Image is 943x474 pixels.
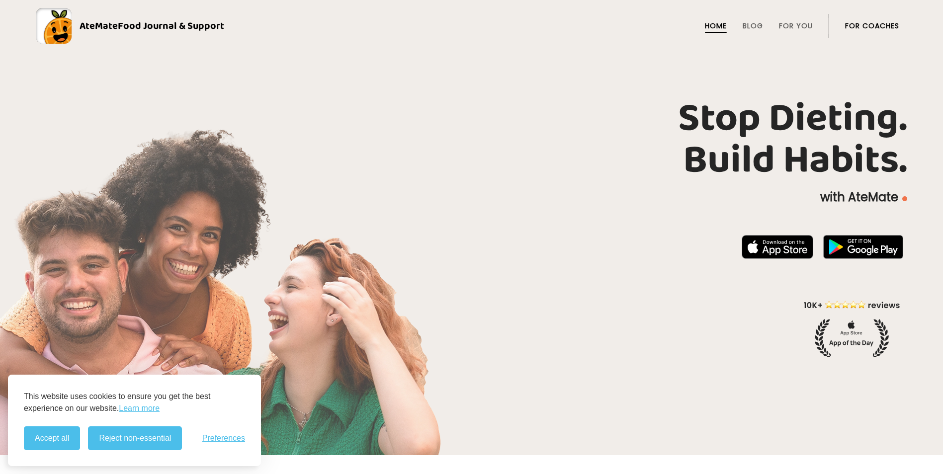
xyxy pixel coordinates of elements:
a: AteMateFood Journal & Support [36,8,907,44]
a: Learn more [119,402,160,414]
img: badge-download-google.png [823,235,903,259]
h1: Stop Dieting. Build Habits. [36,98,907,181]
div: AteMate [72,18,224,34]
button: Toggle preferences [202,434,245,443]
span: Food Journal & Support [118,18,224,34]
img: home-hero-appoftheday.png [796,299,907,357]
button: Accept all cookies [24,426,80,450]
a: For Coaches [845,22,899,30]
button: Reject non-essential [88,426,182,450]
span: Preferences [202,434,245,443]
img: badge-download-apple.svg [742,235,813,259]
a: Home [705,22,727,30]
p: with AteMate [36,189,907,205]
p: This website uses cookies to ensure you get the best experience on our website. [24,391,245,414]
a: Blog [743,22,763,30]
a: For You [779,22,813,30]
